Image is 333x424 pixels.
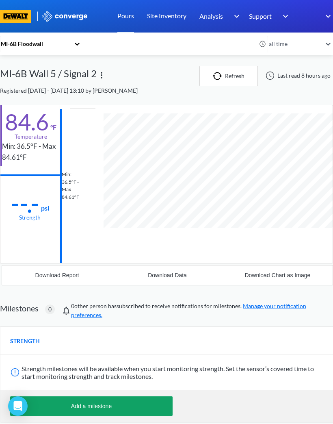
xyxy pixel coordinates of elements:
div: Last read 8 hours ago [261,71,333,80]
span: STRENGTH [10,337,40,346]
img: downArrow.svg [229,11,242,21]
div: Open Intercom Messenger [8,396,28,416]
div: Strength [19,213,41,222]
img: notifications-icon.svg [61,306,71,315]
span: 0 [48,305,52,314]
div: Download Report [35,272,79,278]
a: Manage your notification preferences. [71,302,306,318]
span: 0 other [71,302,88,309]
img: downArrow.svg [320,11,333,21]
img: more.svg [97,70,106,80]
span: Support [249,11,272,21]
button: Add a milestone [10,396,173,416]
div: Min: 36.5°F - Max 84.61°F [2,141,60,163]
span: person has subscribed to receive notifications for milestones. [71,302,333,320]
button: Download Report [2,265,112,285]
img: icon-refresh.svg [213,72,225,80]
div: all time [267,39,322,48]
div: --.- [11,193,39,213]
span: Analysis [199,11,223,21]
div: 84.6 [5,112,49,132]
button: Download Chart as Image [223,265,333,285]
img: downArrow.svg [277,11,290,21]
img: logo_ewhite.svg [41,11,88,22]
div: Download Data [148,272,187,278]
img: icon-clock.svg [259,40,266,48]
div: Download Chart as Image [244,272,310,278]
button: Download Data [112,265,222,285]
span: Strength milestones will be available when you start monitoring strength. Set the sensor’s covere... [22,365,324,380]
button: Refresh [199,66,258,86]
div: Min: 36.5°F - Max 84.61°F [62,171,79,201]
div: Temperature [15,132,47,141]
